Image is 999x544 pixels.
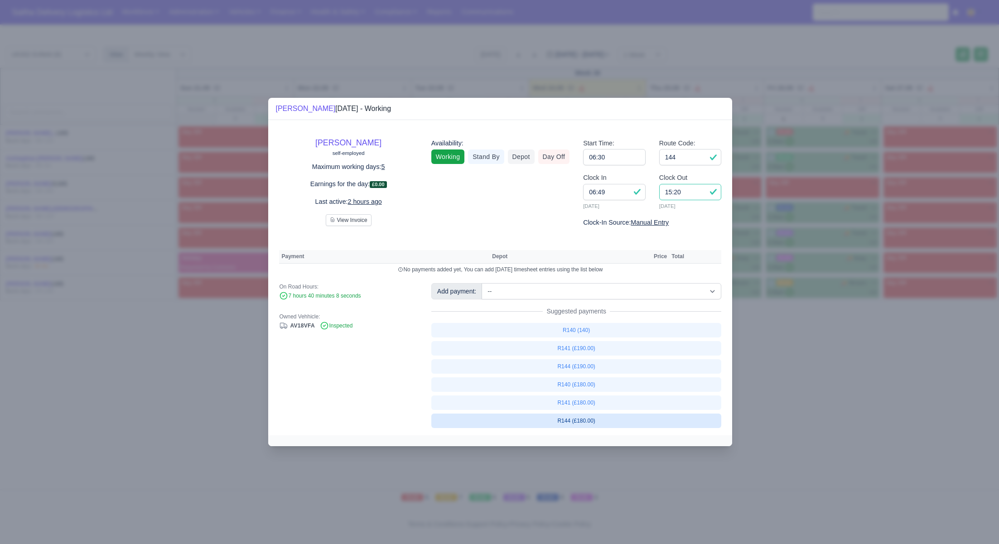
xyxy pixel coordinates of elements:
td: No payments added yet, You can add [DATE] timesheet entries using the list below [279,264,721,276]
button: View Invoice [326,214,372,226]
label: Clock In [583,173,606,183]
span: Inspected [320,323,352,329]
div: Availability: [431,138,569,149]
iframe: Chat Widget [954,501,999,544]
div: Add payment: [431,283,482,299]
div: 7 hours 40 minutes 8 seconds [279,292,417,300]
div: Owned Vehhicle: [279,313,417,320]
a: R140 (140) [431,323,722,337]
th: Payment [279,250,490,264]
label: Route Code: [659,138,695,149]
div: Clock-In Source: [583,217,721,228]
th: Depot [490,250,644,264]
span: Suggested payments [543,307,610,316]
a: Working [431,149,464,164]
a: R141 (£190.00) [431,341,722,356]
label: Start Time: [583,138,614,149]
a: Stand By [468,149,504,164]
small: [DATE] [583,202,646,210]
a: R144 (£190.00) [431,359,722,374]
a: AV18VFA [279,323,315,329]
small: self-employed [333,150,365,156]
a: [PERSON_NAME] [315,138,381,147]
label: Clock Out [659,173,688,183]
u: 5 [381,163,385,170]
a: [PERSON_NAME] [275,105,335,112]
u: 2 hours ago [348,198,382,205]
a: Depot [508,149,535,164]
a: Day Off [538,149,570,164]
a: R141 (£180.00) [431,395,722,410]
a: R144 (£180.00) [431,414,722,428]
small: [DATE] [659,202,722,210]
p: Earnings for the day: [279,179,417,189]
th: Price [652,250,669,264]
u: Manual Entry [631,219,669,226]
div: On Road Hours: [279,283,417,290]
p: Maximum working days: [279,162,417,172]
p: Last active: [279,197,417,207]
span: £0.00 [370,181,387,188]
th: Total [669,250,686,264]
a: R140 (£180.00) [431,377,722,392]
div: [DATE] - Working [275,103,391,114]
